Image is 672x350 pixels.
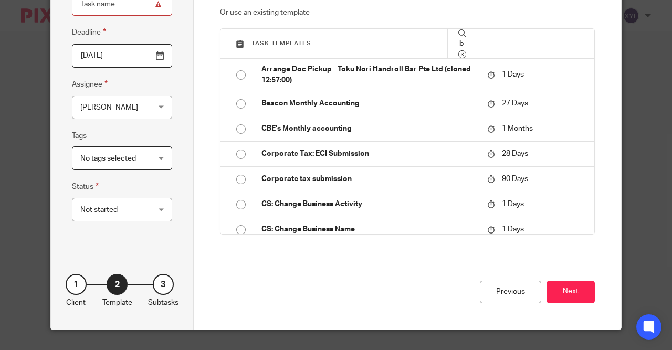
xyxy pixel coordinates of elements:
[72,181,99,193] label: Status
[261,98,477,109] p: Beacon Monthly Accounting
[251,40,311,46] span: Task templates
[502,175,528,183] span: 90 Days
[480,281,541,303] div: Previous
[261,174,477,184] p: Corporate tax submission
[261,123,477,134] p: CBE's Monthly accounting
[66,274,87,295] div: 1
[72,26,106,38] label: Deadline
[502,71,524,79] span: 1 Days
[72,131,87,141] label: Tags
[102,298,132,308] p: Template
[72,44,172,68] input: Pick a date
[261,199,477,209] p: CS: Change Business Activity
[502,200,524,208] span: 1 Days
[502,226,524,233] span: 1 Days
[80,206,118,214] span: Not started
[220,7,595,18] p: Or use an existing template
[261,64,477,86] p: Arrange Doc Pickup - Toku Nori Handroll Bar Pte Ltd (cloned 12:57:00)
[502,100,528,107] span: 27 Days
[261,149,477,159] p: Corporate Tax: ECI Submission
[80,155,136,162] span: No tags selected
[261,224,477,235] p: CS: Change Business Name
[153,274,174,295] div: 3
[80,104,138,111] span: [PERSON_NAME]
[72,78,108,90] label: Assignee
[66,298,86,308] p: Client
[547,281,595,303] button: Next
[502,150,528,157] span: 28 Days
[148,298,178,308] p: Subtasks
[458,38,584,49] input: Search...
[502,125,533,132] span: 1 Months
[107,274,128,295] div: 2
